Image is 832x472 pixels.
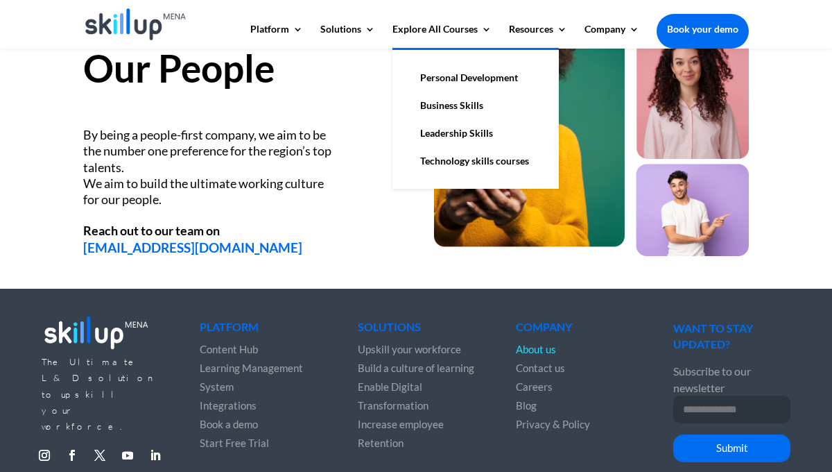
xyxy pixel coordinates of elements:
[42,356,156,432] span: The Ultimate L&D solution to upskill your workforce.
[33,444,55,466] a: Follow on Instagram
[200,437,269,449] a: Start Free Trial
[89,444,111,466] a: Follow on X
[61,444,83,466] a: Follow on Facebook
[584,24,639,48] a: Company
[200,362,303,393] a: Learning Management System
[516,362,565,374] a: Contact us
[657,14,749,44] a: Book your demo
[83,127,336,208] div: By being a people-first company, we aim to be the number one preference for the region’s top tale...
[406,119,545,147] a: Leadership Skills
[116,444,139,466] a: Follow on Youtube
[406,147,545,175] a: Technology skills courses
[594,322,832,472] iframe: Chat Widget
[83,49,398,94] h2: Our People
[406,92,545,119] a: Business Skills
[144,444,166,466] a: Follow on LinkedIn
[358,380,428,412] a: Enable Digital Transformation
[406,64,545,92] a: Personal Development
[358,418,444,449] a: Increase employee Retention
[516,418,590,430] a: Privacy & Policy
[358,362,474,374] a: Build a culture of learning
[320,24,375,48] a: Solutions
[434,22,749,256] img: our people - Skillup
[200,418,258,430] a: Book a demo
[358,321,474,339] h4: Solutions
[516,399,537,412] a: Blog
[516,343,556,355] a: About us
[85,8,186,40] img: Skillup Mena
[200,321,316,339] h4: Platform
[392,24,492,48] a: Explore All Courses
[673,321,753,351] span: WANT TO STAY UPDATED?
[200,399,257,412] a: Integrations
[516,380,553,393] a: Careers
[83,223,220,238] strong: Reach out to our team on
[509,24,567,48] a: Resources
[516,321,632,339] h4: Company
[42,312,151,353] img: footer_logo
[83,239,302,255] a: [EMAIL_ADDRESS][DOMAIN_NAME]
[358,343,461,355] a: Upskill your workforce
[250,24,303,48] a: Platform
[200,343,258,355] a: Content Hub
